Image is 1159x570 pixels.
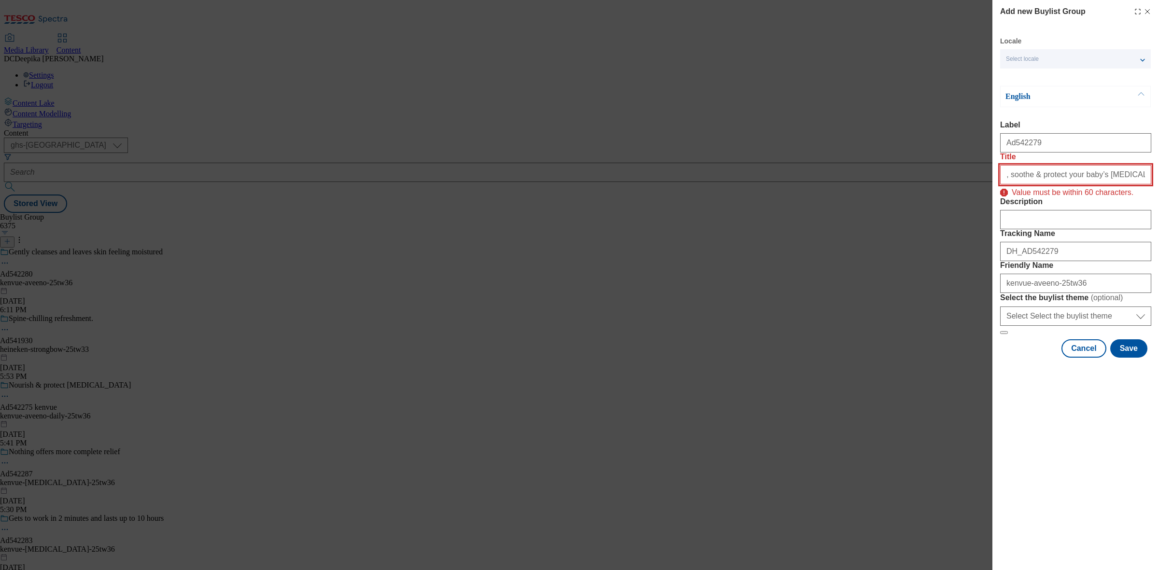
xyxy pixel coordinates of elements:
[1000,274,1151,293] input: Enter Friendly Name
[1000,229,1151,238] label: Tracking Name
[1000,197,1151,206] label: Description
[1000,293,1151,303] label: Select the buylist theme
[1005,92,1107,101] p: English
[1000,153,1151,161] label: Title
[1000,261,1151,270] label: Friendly Name
[1061,339,1106,358] button: Cancel
[1000,165,1151,184] input: Enter Title
[1012,184,1133,197] p: Value must be within 60 characters.
[1000,49,1151,69] button: Select locale
[1110,339,1147,358] button: Save
[1000,6,1086,17] h4: Add new Buylist Group
[1091,293,1123,302] span: ( optional )
[1000,210,1151,229] input: Enter Description
[1000,39,1021,44] label: Locale
[1000,121,1151,129] label: Label
[1000,242,1151,261] input: Enter Tracking Name
[1006,56,1039,63] span: Select locale
[1000,133,1151,153] input: Enter Label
